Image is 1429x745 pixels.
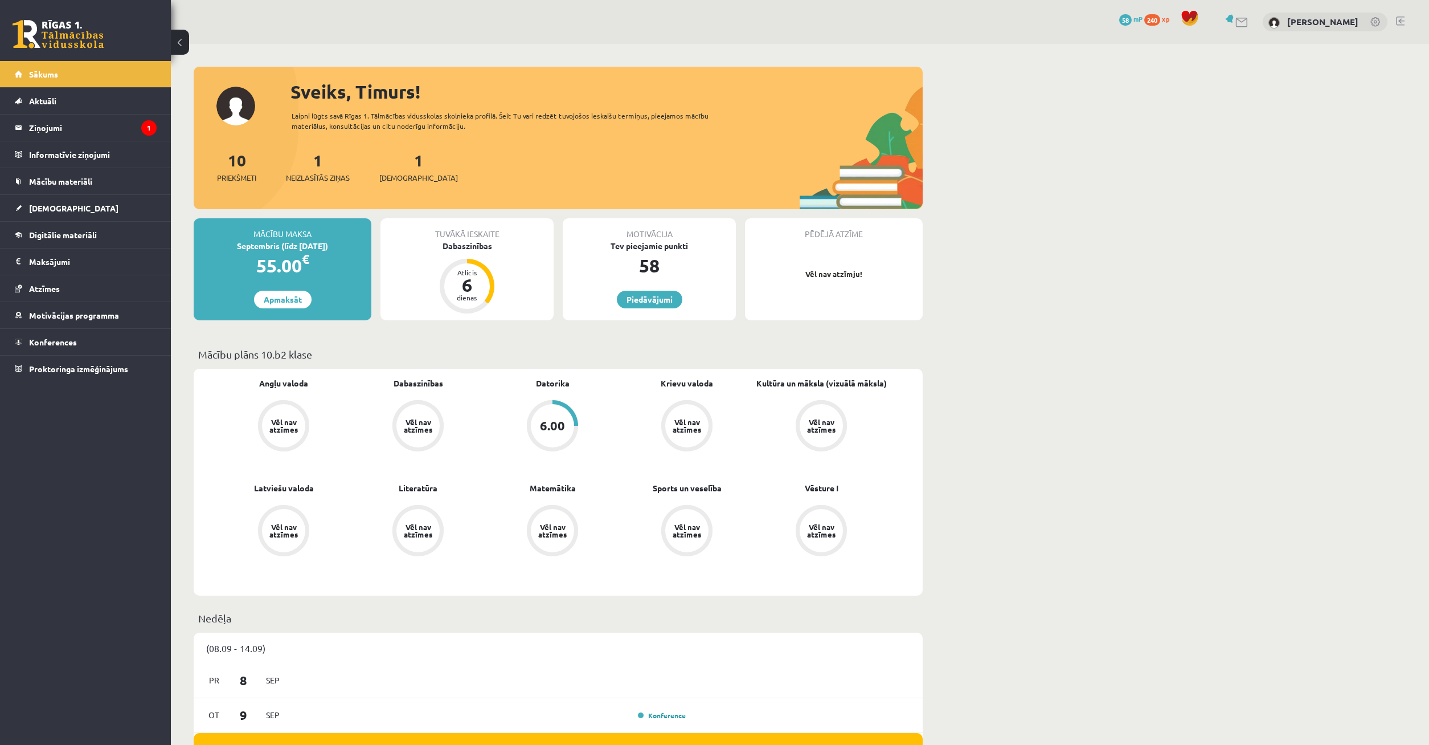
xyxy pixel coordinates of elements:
[29,69,58,79] span: Sākums
[563,240,736,252] div: Tev pieejamie punkti
[536,377,570,389] a: Datorika
[671,418,703,433] div: Vēl nav atzīmes
[29,203,118,213] span: [DEMOGRAPHIC_DATA]
[671,523,703,538] div: Vēl nav atzīmes
[198,347,918,362] p: Mācību plāns 10.b2 klase
[402,418,434,433] div: Vēl nav atzīmes
[254,482,314,494] a: Latviešu valoda
[805,418,837,433] div: Vēl nav atzīmes
[202,671,226,689] span: Pr
[15,275,157,302] a: Atzīmes
[259,377,308,389] a: Angļu valoda
[15,329,157,355] a: Konferences
[351,505,485,559] a: Vēl nav atzīmes
[15,222,157,248] a: Digitālie materiāli
[29,249,157,275] legend: Maksājumi
[751,268,917,280] p: Vēl nav atzīmju!
[1133,14,1143,23] span: mP
[380,218,554,240] div: Tuvākā ieskaite
[380,240,554,315] a: Dabaszinības Atlicis 6 dienas
[29,176,92,186] span: Mācību materiāli
[394,377,443,389] a: Dabaszinības
[540,420,565,432] div: 6.00
[216,400,351,454] a: Vēl nav atzīmes
[217,172,256,184] span: Priekšmeti
[286,150,350,184] a: 1Neizlasītās ziņas
[290,78,923,105] div: Sveiks, Timurs!
[15,302,157,328] a: Motivācijas programma
[756,377,887,389] a: Kultūra un māksla (vizuālā māksla)
[15,195,157,221] a: [DEMOGRAPHIC_DATA]
[194,218,371,240] div: Mācību maksa
[805,523,837,538] div: Vēl nav atzīmes
[530,482,576,494] a: Matemātika
[194,633,923,663] div: (08.09 - 14.09)
[194,240,371,252] div: Septembris (līdz [DATE])
[29,337,77,347] span: Konferences
[661,377,713,389] a: Krievu valoda
[617,291,682,308] a: Piedāvājumi
[537,523,568,538] div: Vēl nav atzīmes
[261,706,285,724] span: Sep
[15,141,157,168] a: Informatīvie ziņojumi
[216,505,351,559] a: Vēl nav atzīmes
[1268,17,1280,29] img: Timurs Lozovskis
[226,671,261,690] span: 8
[286,172,350,184] span: Neizlasītās ziņas
[29,364,128,374] span: Proktoringa izmēģinājums
[15,61,157,87] a: Sākums
[268,418,300,433] div: Vēl nav atzīmes
[15,88,157,114] a: Aktuāli
[754,400,888,454] a: Vēl nav atzīmes
[292,111,729,131] div: Laipni lūgts savā Rīgas 1. Tālmācības vidusskolas skolnieka profilā. Šeit Tu vari redzēt tuvojošo...
[302,251,309,267] span: €
[563,252,736,279] div: 58
[29,283,60,294] span: Atzīmes
[563,218,736,240] div: Motivācija
[380,240,554,252] div: Dabaszinības
[485,400,620,454] a: 6.00
[379,172,458,184] span: [DEMOGRAPHIC_DATA]
[805,482,838,494] a: Vēsture I
[194,252,371,279] div: 55.00
[485,505,620,559] a: Vēl nav atzīmes
[29,115,157,141] legend: Ziņojumi
[351,400,485,454] a: Vēl nav atzīmes
[198,610,918,626] p: Nedēļa
[1119,14,1143,23] a: 58 mP
[202,706,226,724] span: Ot
[226,706,261,724] span: 9
[620,400,754,454] a: Vēl nav atzīmes
[141,120,157,136] i: 1
[745,218,923,240] div: Pēdējā atzīme
[29,141,157,168] legend: Informatīvie ziņojumi
[1119,14,1132,26] span: 58
[1144,14,1175,23] a: 240 xp
[254,291,312,308] a: Apmaksāt
[268,523,300,538] div: Vēl nav atzīmes
[379,150,458,184] a: 1[DEMOGRAPHIC_DATA]
[402,523,434,538] div: Vēl nav atzīmes
[1144,14,1160,26] span: 240
[15,115,157,141] a: Ziņojumi1
[653,482,722,494] a: Sports un veselība
[261,671,285,689] span: Sep
[620,505,754,559] a: Vēl nav atzīmes
[15,168,157,194] a: Mācību materiāli
[29,230,97,240] span: Digitālie materiāli
[217,150,256,184] a: 10Priekšmeti
[1162,14,1169,23] span: xp
[450,276,484,294] div: 6
[399,482,437,494] a: Literatūra
[15,249,157,275] a: Maksājumi
[15,356,157,382] a: Proktoringa izmēģinājums
[29,96,56,106] span: Aktuāli
[754,505,888,559] a: Vēl nav atzīmes
[638,711,686,720] a: Konference
[450,269,484,276] div: Atlicis
[13,20,104,48] a: Rīgas 1. Tālmācības vidusskola
[1287,16,1358,27] a: [PERSON_NAME]
[29,310,119,320] span: Motivācijas programma
[450,294,484,301] div: dienas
